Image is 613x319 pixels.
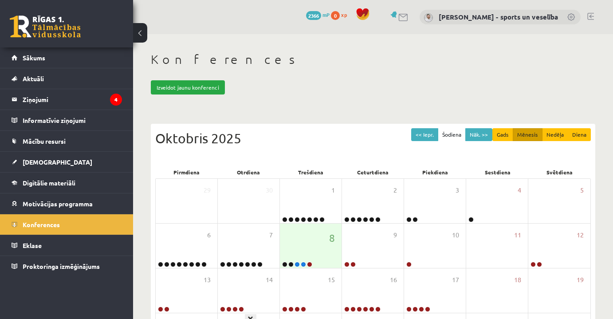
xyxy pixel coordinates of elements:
img: Elvijs Antonišķis - sports un veselība [424,13,433,22]
a: Izveidot jaunu konferenci [151,80,225,95]
span: Digitālie materiāli [23,179,75,187]
span: 15 [328,275,335,285]
span: 13 [204,275,211,285]
span: Proktoringa izmēģinājums [23,262,100,270]
span: 1 [331,185,335,195]
span: 29 [204,185,211,195]
a: Sākums [12,47,122,68]
span: Aktuāli [23,75,44,83]
span: 2 [393,185,397,195]
a: Ziņojumi4 [12,89,122,110]
span: Konferences [23,221,60,228]
a: Digitālie materiāli [12,173,122,193]
a: Rīgas 1. Tālmācības vidusskola [10,16,81,38]
span: 9 [393,230,397,240]
span: 3 [456,185,459,195]
span: 4 [518,185,521,195]
span: 18 [514,275,521,285]
a: [PERSON_NAME] - sports un veselība [439,12,558,21]
div: Sestdiena [466,166,528,178]
legend: Ziņojumi [23,89,122,110]
span: 11 [514,230,521,240]
span: 7 [269,230,273,240]
span: Sākums [23,54,45,62]
button: Gads [492,128,513,141]
div: Ceturtdiena [342,166,404,178]
a: Mācību resursi [12,131,122,151]
button: << Iepr. [411,128,438,141]
span: Mācību resursi [23,137,66,145]
button: Mēnesis [513,128,542,141]
legend: Informatīvie ziņojumi [23,110,122,130]
span: 5 [580,185,584,195]
div: Piekdiena [404,166,466,178]
span: 19 [577,275,584,285]
a: Konferences [12,214,122,235]
div: Pirmdiena [155,166,217,178]
div: Svētdiena [529,166,591,178]
button: Šodiena [438,128,466,141]
i: 4 [110,94,122,106]
span: 16 [390,275,397,285]
a: 2366 mP [306,11,330,18]
a: Eklase [12,235,122,256]
a: [DEMOGRAPHIC_DATA] [12,152,122,172]
a: Motivācijas programma [12,193,122,214]
div: Otrdiena [217,166,279,178]
span: [DEMOGRAPHIC_DATA] [23,158,92,166]
div: Trešdiena [280,166,342,178]
span: 30 [266,185,273,195]
span: 17 [452,275,459,285]
span: 0 [331,11,340,20]
span: 10 [452,230,459,240]
button: Nedēļa [542,128,568,141]
span: xp [341,11,347,18]
a: 0 xp [331,11,351,18]
span: 8 [329,230,335,245]
a: Informatīvie ziņojumi [12,110,122,130]
span: 2366 [306,11,321,20]
span: Motivācijas programma [23,200,93,208]
span: mP [322,11,330,18]
button: Diena [568,128,591,141]
span: 12 [577,230,584,240]
span: 6 [207,230,211,240]
button: Nāk. >> [465,128,492,141]
div: Oktobris 2025 [155,128,591,148]
span: Eklase [23,241,42,249]
a: Proktoringa izmēģinājums [12,256,122,276]
a: Aktuāli [12,68,122,89]
span: 14 [266,275,273,285]
h1: Konferences [151,52,595,67]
